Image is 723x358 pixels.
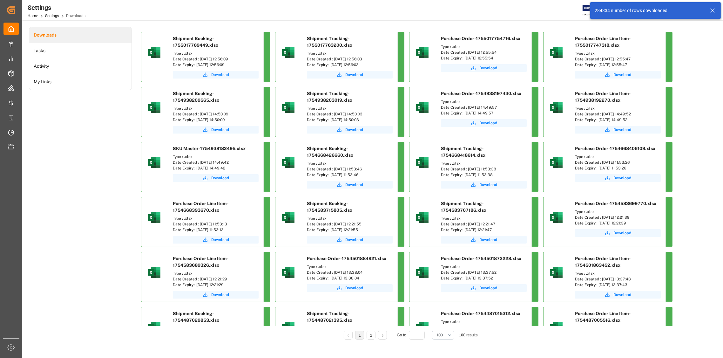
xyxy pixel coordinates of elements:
div: Date Created : [DATE] 14:50:09 [173,111,259,117]
a: Settings [45,14,59,18]
span: Purchase Order-1754501884921.xlsx [307,256,386,261]
a: Home [28,14,38,18]
span: Download [479,182,497,188]
span: Download [613,127,631,133]
div: Date Expiry : [DATE] 11:53:26 [575,165,661,171]
div: Date Created : [DATE] 13:37:43 [575,276,661,282]
div: Date Expiry : [DATE] 13:37:43 [575,282,661,288]
div: Date Expiry : [DATE] 14:49:52 [575,117,661,123]
img: Exertis%20JAM%20-%20Email%20Logo.jpg_1722504956.jpg [583,5,605,16]
div: Date Created : [DATE] 14:49:57 [441,105,527,110]
span: Purchase Order Line Item-1754938192270.xlsx [575,91,631,103]
a: Download [173,126,259,134]
span: Purchase Order Line Item-1754668393670.xlsx [173,201,229,213]
div: Date Created : [DATE] 12:56:09 [173,56,259,62]
button: Download [575,229,661,237]
img: microsoft-excel-2019--v1.png [415,265,430,280]
div: Date Created : [DATE] 11:53:13 [173,221,259,227]
div: Type : .xlsx [441,161,527,166]
span: Shipment Booking-1755017769449.xlsx [173,36,218,48]
button: Download [173,291,259,299]
span: Shipment Tracking-1754668418614.xlsx [441,146,485,158]
img: microsoft-excel-2019--v1.png [146,320,162,335]
img: microsoft-excel-2019--v1.png [415,210,430,225]
li: Previous Page [344,331,353,340]
div: Type : .xlsx [441,44,527,50]
span: 100 results [459,333,478,337]
a: Downloads [29,27,132,43]
div: Type : .xlsx [575,209,661,215]
span: Download [345,285,363,291]
div: Date Created : [DATE] 14:49:42 [173,160,259,165]
span: Purchase Order-1754487015312.xlsx [441,311,520,316]
span: Download [479,285,497,291]
span: Purchase Order Line Item-1755017747318.xlsx [575,36,631,48]
a: Download [575,174,661,182]
span: Purchase Order-1754938197430.xlsx [441,91,521,96]
a: Download [441,236,527,244]
div: Type : .xlsx [307,264,393,270]
button: Download [441,284,527,292]
div: Date Expiry : [DATE] 14:50:09 [173,117,259,123]
img: microsoft-excel-2019--v1.png [280,320,296,335]
div: Type : .xlsx [575,106,661,111]
div: Type : .xlsx [575,154,661,160]
li: 2 [367,331,375,340]
span: Download [613,292,631,298]
img: microsoft-excel-2019--v1.png [415,155,430,170]
div: Type : .xlsx [307,326,393,331]
a: Download [307,284,393,292]
div: Date Created : [DATE] 12:55:47 [575,56,661,62]
span: Download [345,182,363,188]
div: Type : .xlsx [307,161,393,166]
div: Type : .xlsx [441,264,527,270]
div: Date Created : [DATE] 12:21:39 [575,215,661,220]
a: Download [441,64,527,72]
div: Type : .xlsx [441,216,527,221]
a: Tasks [29,43,132,59]
a: My Links [29,74,132,90]
img: microsoft-excel-2019--v1.png [146,100,162,115]
span: Download [613,175,631,181]
img: microsoft-excel-2019--v1.png [415,45,430,60]
button: Download [441,119,527,127]
div: Date Expiry : [DATE] 12:21:29 [173,282,259,288]
span: Purchase Order-1755017754716.xlsx [441,36,520,41]
img: microsoft-excel-2019--v1.png [415,320,430,335]
button: Download [307,236,393,244]
span: Shipment Tracking-1754938203019.xlsx [307,91,352,103]
a: Download [307,126,393,134]
div: Date Created : [DATE] 12:21:47 [441,221,527,227]
div: Type : .xlsx [173,271,259,276]
div: Date Created : [DATE] 12:21:55 [307,221,393,227]
img: microsoft-excel-2019--v1.png [549,155,564,170]
div: Date Expiry : [DATE] 12:56:03 [307,62,393,68]
div: Type : .xlsx [575,51,661,56]
div: Date Created : [DATE] 13:37:52 [441,270,527,275]
span: Download [345,72,363,78]
div: Date Expiry : [DATE] 12:21:47 [441,227,527,233]
img: microsoft-excel-2019--v1.png [280,265,296,280]
button: Download [575,126,661,134]
img: microsoft-excel-2019--v1.png [280,210,296,225]
img: microsoft-excel-2019--v1.png [549,45,564,60]
button: Download [441,181,527,189]
button: Download [307,71,393,79]
div: Date Expiry : [DATE] 12:21:55 [307,227,393,233]
div: Type : .xlsx [575,326,661,331]
span: Download [479,65,497,71]
img: microsoft-excel-2019--v1.png [146,265,162,280]
div: Date Created : [DATE] 09:30:15 [441,325,527,330]
div: Date Expiry : [DATE] 12:56:09 [173,62,259,68]
button: Download [575,291,661,299]
div: Date Created : [DATE] 12:21:29 [173,276,259,282]
span: Download [211,292,229,298]
div: Date Expiry : [DATE] 13:38:04 [307,275,393,281]
button: Download [173,174,259,182]
div: Date Expiry : [DATE] 11:53:46 [307,172,393,178]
